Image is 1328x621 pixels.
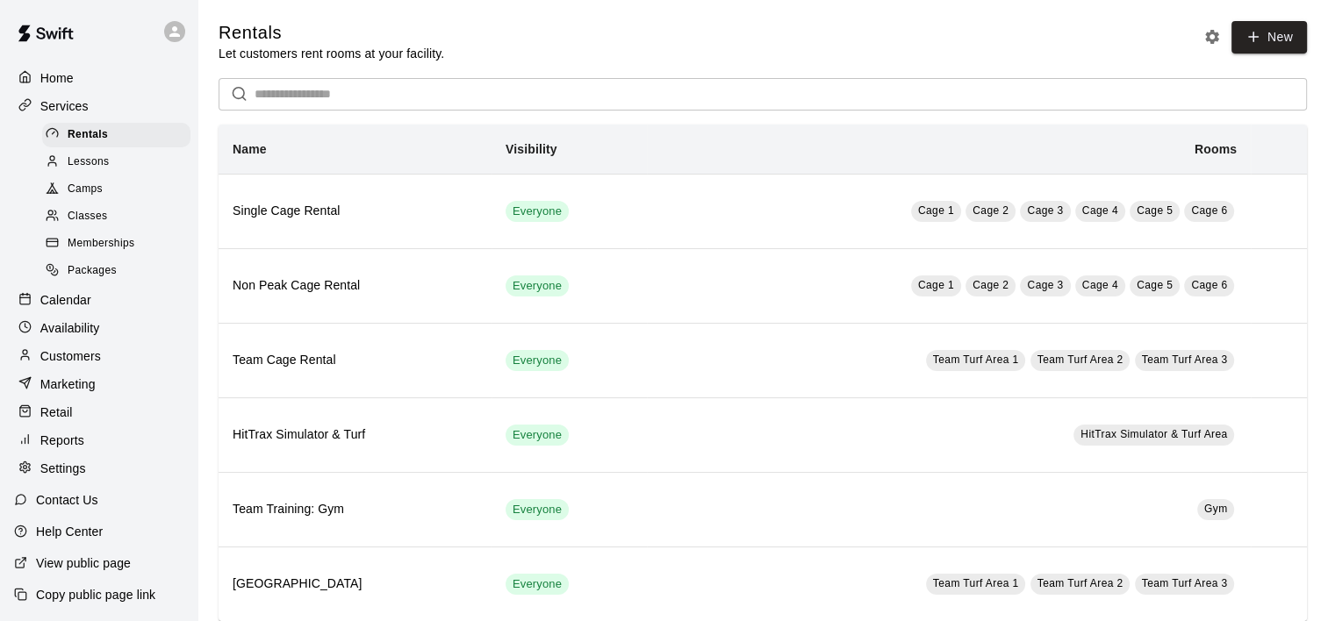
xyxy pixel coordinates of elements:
[40,291,91,309] p: Calendar
[933,577,1019,589] span: Team Turf Area 1
[42,231,197,258] a: Memberships
[1231,21,1307,54] a: New
[933,353,1019,366] span: Team Turf Area 1
[42,232,190,256] div: Memberships
[506,278,569,295] span: Everyone
[1199,24,1225,50] button: Rental settings
[1204,503,1228,515] span: Gym
[36,554,131,572] p: View public page
[40,97,89,115] p: Services
[506,576,569,593] span: Everyone
[42,204,190,229] div: Classes
[918,279,954,291] span: Cage 1
[506,499,569,520] div: This service is visible to all of your customers
[1195,142,1237,156] b: Rooms
[1137,279,1173,291] span: Cage 5
[14,455,183,482] a: Settings
[973,204,1009,217] span: Cage 2
[68,235,134,253] span: Memberships
[14,287,183,313] a: Calendar
[506,142,557,156] b: Visibility
[233,276,477,296] h6: Non Peak Cage Rental
[42,121,197,148] a: Rentals
[14,93,183,119] a: Services
[506,275,569,296] div: This service is visible to all of your customers
[36,523,103,540] p: Help Center
[68,126,108,144] span: Rentals
[36,586,155,603] p: Copy public page link
[1082,279,1118,291] span: Cage 4
[506,350,569,371] div: This service is visible to all of your customers
[233,351,477,370] h6: Team Cage Rental
[1191,204,1227,217] span: Cage 6
[233,425,477,445] h6: HitTrax Simulator & Turf
[40,347,101,365] p: Customers
[1037,577,1123,589] span: Team Turf Area 2
[14,371,183,397] a: Marketing
[1027,279,1063,291] span: Cage 3
[1080,428,1227,440] span: HitTrax Simulator & Turf Area
[14,343,183,369] a: Customers
[68,181,103,198] span: Camps
[42,148,197,175] a: Lessons
[506,353,569,369] span: Everyone
[40,460,86,477] p: Settings
[506,203,569,220] span: Everyone
[36,491,98,509] p: Contact Us
[233,500,477,519] h6: Team Training: Gym
[40,432,84,449] p: Reports
[219,125,1307,621] table: simple table
[42,258,197,285] a: Packages
[219,45,444,62] p: Let customers rent rooms at your facility.
[42,203,197,231] a: Classes
[14,315,183,341] a: Availability
[506,201,569,222] div: This service is visible to all of your customers
[233,575,477,594] h6: [GEOGRAPHIC_DATA]
[1191,279,1227,291] span: Cage 6
[42,176,197,203] a: Camps
[973,279,1009,291] span: Cage 2
[42,259,190,283] div: Packages
[68,153,110,171] span: Lessons
[40,69,74,87] p: Home
[42,150,190,175] div: Lessons
[219,21,444,45] h5: Rentals
[42,177,190,202] div: Camps
[14,399,183,425] a: Retail
[233,142,267,156] b: Name
[40,403,73,421] p: Retail
[233,202,477,221] h6: Single Cage Rental
[918,204,954,217] span: Cage 1
[42,123,190,147] div: Rentals
[14,65,183,91] a: Home
[506,574,569,595] div: This service is visible to all of your customers
[1142,577,1228,589] span: Team Turf Area 3
[506,427,569,444] span: Everyone
[40,375,96,393] p: Marketing
[1137,204,1173,217] span: Cage 5
[14,427,183,453] a: Reports
[506,425,569,446] div: This service is visible to all of your customers
[506,502,569,518] span: Everyone
[1142,353,1228,366] span: Team Turf Area 3
[68,208,107,225] span: Classes
[1037,353,1123,366] span: Team Turf Area 2
[1027,204,1063,217] span: Cage 3
[68,262,117,280] span: Packages
[40,319,100,337] p: Availability
[1082,204,1118,217] span: Cage 4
